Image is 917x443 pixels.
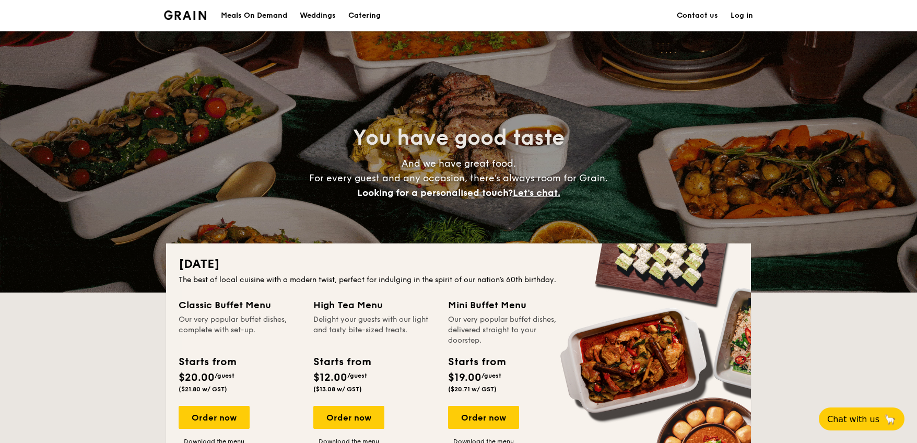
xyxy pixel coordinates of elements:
div: Our very popular buffet dishes, complete with set-up. [179,314,301,346]
h2: [DATE] [179,256,738,273]
span: ($13.08 w/ GST) [313,386,362,393]
span: And we have great food. For every guest and any occasion, there’s always room for Grain. [309,158,608,199]
span: Chat with us [827,414,879,424]
div: Order now [179,406,250,429]
div: High Tea Menu [313,298,436,312]
span: $19.00 [448,371,481,384]
span: 🦙 [884,413,896,425]
span: /guest [347,372,367,379]
span: You have good taste [353,125,565,150]
img: Grain [164,10,206,20]
div: Mini Buffet Menu [448,298,570,312]
span: $20.00 [179,371,215,384]
div: Order now [313,406,384,429]
span: ($20.71 w/ GST) [448,386,497,393]
span: ($21.80 w/ GST) [179,386,227,393]
a: Logotype [164,10,206,20]
div: Starts from [313,354,370,370]
button: Chat with us🦙 [819,407,904,430]
div: Order now [448,406,519,429]
span: Let's chat. [513,187,560,199]
div: The best of local cuisine with a modern twist, perfect for indulging in the spirit of our nation’... [179,275,738,285]
div: Starts from [179,354,236,370]
span: $12.00 [313,371,347,384]
div: Our very popular buffet dishes, delivered straight to your doorstep. [448,314,570,346]
div: Starts from [448,354,505,370]
div: Delight your guests with our light and tasty bite-sized treats. [313,314,436,346]
div: Classic Buffet Menu [179,298,301,312]
span: Looking for a personalised touch? [357,187,513,199]
span: /guest [215,372,234,379]
span: /guest [481,372,501,379]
